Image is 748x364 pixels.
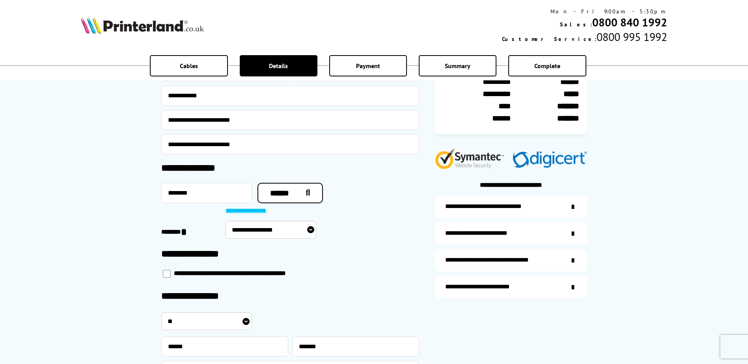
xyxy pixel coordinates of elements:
div: Mon - Fri 9:00am - 5:30pm [502,8,667,15]
span: Summary [445,62,470,70]
a: items-arrive [435,223,587,245]
img: Printerland Logo [81,17,204,34]
span: Complete [534,62,560,70]
a: additional-cables [435,249,587,271]
span: Payment [356,62,380,70]
span: Cables [180,62,198,70]
span: Details [269,62,288,70]
a: 0800 840 1992 [592,15,667,30]
a: secure-website [435,276,587,298]
a: additional-ink [435,196,587,218]
span: 0800 995 1992 [597,30,667,44]
span: Customer Service: [502,35,597,43]
span: Sales: [560,21,592,28]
